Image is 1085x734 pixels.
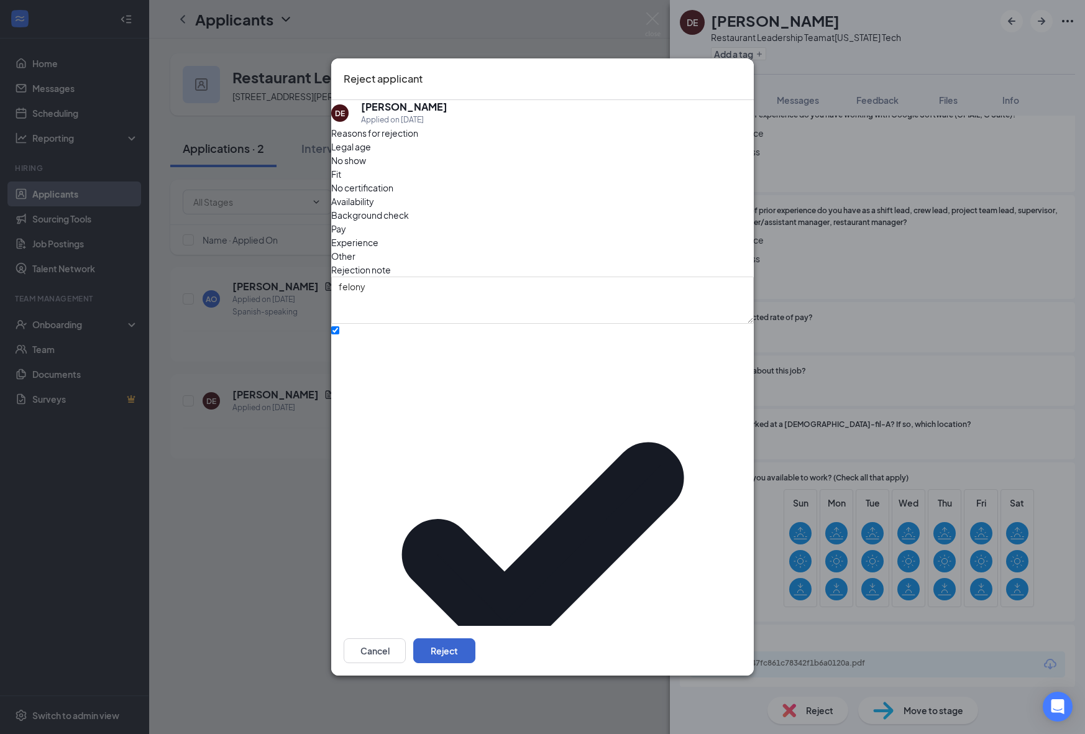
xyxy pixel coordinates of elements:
[331,236,378,249] span: Experience
[331,140,371,154] span: Legal age
[331,208,409,222] span: Background check
[1043,692,1073,722] div: Open Intercom Messenger
[361,100,447,114] h5: [PERSON_NAME]
[331,277,754,324] textarea: felony
[344,71,423,87] h3: Reject applicant
[331,222,346,236] span: Pay
[331,181,393,195] span: No certification
[331,264,391,275] span: Rejection note
[331,195,374,208] span: Availability
[335,108,345,119] div: DE
[331,127,418,139] span: Reasons for rejection
[344,638,406,663] button: Cancel
[413,638,475,663] button: Reject
[331,154,366,167] span: No show
[331,167,341,181] span: Fit
[331,249,355,263] span: Other
[361,114,447,126] div: Applied on [DATE]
